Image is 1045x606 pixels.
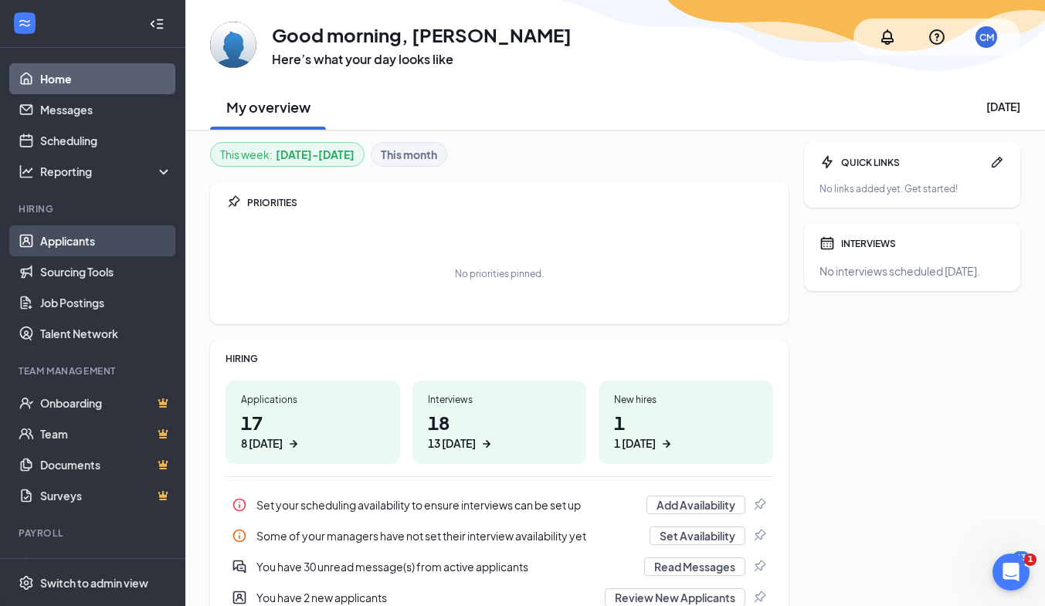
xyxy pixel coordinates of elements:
[19,202,169,215] div: Hiring
[841,237,1005,250] div: INTERVIEWS
[40,418,172,449] a: TeamCrown
[226,520,773,551] a: InfoSome of your managers have not set their interview availability yetSet AvailabilityPin
[220,146,355,163] div: This week :
[226,489,773,520] a: InfoSet your scheduling availability to ensure interviews can be set upAdd AvailabilityPin
[256,528,640,543] div: Some of your managers have not set their interview availability yet
[659,436,674,452] svg: ArrowRight
[19,364,169,377] div: Team Management
[1024,554,1037,566] span: 1
[232,559,247,574] svg: DoubleChatActive
[241,409,385,452] h1: 17
[752,528,767,543] svg: Pin
[226,352,773,365] div: HIRING
[276,146,355,163] b: [DATE] - [DATE]
[40,164,173,179] div: Reporting
[226,520,773,551] div: Some of your managers have not set their interview availability yet
[19,575,34,591] svg: Settings
[40,287,172,318] a: Job Postings
[40,480,172,511] a: SurveysCrown
[428,435,476,452] div: 13 [DATE]
[841,156,983,169] div: QUICK LINKS
[40,575,148,591] div: Switch to admin view
[256,497,637,513] div: Set your scheduling availability to ensure interviews can be set up
[226,551,773,582] a: DoubleChatActiveYou have 30 unread message(s) from active applicantsRead MessagesPin
[226,381,400,464] a: Applications178 [DATE]ArrowRight
[646,496,745,514] button: Add Availability
[272,51,572,68] h3: Here’s what your day looks like
[256,559,635,574] div: You have 30 unread message(s) from active applicants
[40,63,172,94] a: Home
[599,381,773,464] a: New hires11 [DATE]ArrowRight
[226,97,310,117] h2: My overview
[40,318,172,349] a: Talent Network
[210,22,256,68] img: Christine Mhire
[232,497,247,513] svg: Info
[614,435,656,452] div: 1 [DATE]
[226,489,773,520] div: Set your scheduling availability to ensure interviews can be set up
[232,590,247,605] svg: UserEntity
[272,22,572,48] h1: Good morning, [PERSON_NAME]
[40,256,172,287] a: Sourcing Tools
[412,381,587,464] a: Interviews1813 [DATE]ArrowRight
[650,526,745,545] button: Set Availability
[878,28,897,46] svg: Notifications
[644,557,745,576] button: Read Messages
[19,526,169,540] div: Payroll
[479,436,494,452] svg: ArrowRight
[428,393,572,406] div: Interviews
[614,393,758,406] div: New hires
[428,409,572,452] h1: 18
[752,559,767,574] svg: Pin
[241,435,283,452] div: 8 [DATE]
[752,590,767,605] svg: Pin
[40,94,172,125] a: Messages
[40,225,172,256] a: Applicants
[752,497,767,513] svg: Pin
[40,550,172,581] a: PayrollCrown
[381,146,437,163] b: This month
[40,449,172,480] a: DocumentsCrown
[241,393,385,406] div: Applications
[40,125,172,156] a: Scheduling
[149,16,165,32] svg: Collapse
[19,164,34,179] svg: Analysis
[992,554,1030,591] iframe: Intercom live chat
[614,409,758,452] h1: 1
[226,551,773,582] div: You have 30 unread message(s) from active applicants
[979,31,994,44] div: CM
[819,263,1005,279] div: No interviews scheduled [DATE].
[819,235,835,251] svg: Calendar
[226,195,241,210] svg: Pin
[17,15,32,31] svg: WorkstreamLogo
[455,267,544,280] div: No priorities pinned.
[819,154,835,170] svg: Bolt
[989,154,1005,170] svg: Pen
[232,528,247,543] svg: Info
[928,28,946,46] svg: QuestionInfo
[256,590,595,605] div: You have 2 new applicants
[286,436,301,452] svg: ArrowRight
[247,196,773,209] div: PRIORITIES
[986,99,1020,114] div: [DATE]
[819,182,1005,195] div: No links added yet. Get started!
[40,388,172,418] a: OnboardingCrown
[1013,551,1030,564] div: 63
